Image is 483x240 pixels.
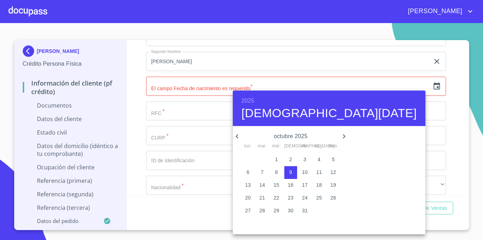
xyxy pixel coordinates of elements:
[327,143,340,150] span: dom.
[241,96,254,106] button: 2025
[274,207,279,214] p: 29
[318,156,321,163] p: 4
[242,204,254,217] button: 27
[242,192,254,204] button: 20
[302,181,308,189] p: 17
[313,166,326,179] button: 11
[245,181,251,189] p: 13
[247,169,249,176] p: 6
[316,169,322,176] p: 11
[289,156,292,163] p: 2
[299,192,311,204] button: 24
[332,156,335,163] p: 5
[299,143,311,150] span: vie.
[302,207,308,214] p: 31
[288,194,294,201] p: 23
[242,179,254,192] button: 13
[274,194,279,201] p: 22
[284,143,297,150] span: [DEMOGRAPHIC_DATA].
[270,166,283,179] button: 8
[299,179,311,192] button: 17
[284,179,297,192] button: 16
[270,153,283,166] button: 1
[289,169,292,176] p: 9
[313,153,326,166] button: 4
[256,143,269,150] span: mar.
[241,132,340,141] p: octubre 2025
[256,166,269,179] button: 7
[284,192,297,204] button: 23
[327,192,340,204] button: 26
[275,156,278,163] p: 1
[327,153,340,166] button: 5
[259,207,265,214] p: 28
[274,181,279,189] p: 15
[284,166,297,179] button: 9
[299,166,311,179] button: 10
[331,169,336,176] p: 12
[284,153,297,166] button: 2
[275,169,278,176] p: 8
[256,179,269,192] button: 14
[261,169,264,176] p: 7
[242,166,254,179] button: 6
[331,194,336,201] p: 26
[245,194,251,201] p: 20
[241,106,417,121] button: [DEMOGRAPHIC_DATA][DATE]
[245,207,251,214] p: 27
[299,204,311,217] button: 31
[316,194,322,201] p: 25
[304,156,306,163] p: 3
[299,153,311,166] button: 3
[242,143,254,150] span: lun.
[270,143,283,150] span: mié.
[302,169,308,176] p: 10
[316,181,322,189] p: 18
[331,181,336,189] p: 19
[270,204,283,217] button: 29
[327,179,340,192] button: 19
[256,204,269,217] button: 28
[270,192,283,204] button: 22
[284,204,297,217] button: 30
[288,181,294,189] p: 16
[259,194,265,201] p: 21
[259,181,265,189] p: 14
[288,207,294,214] p: 30
[302,194,308,201] p: 24
[313,143,326,150] span: sáb.
[313,192,326,204] button: 25
[256,192,269,204] button: 21
[327,166,340,179] button: 12
[270,179,283,192] button: 15
[313,179,326,192] button: 18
